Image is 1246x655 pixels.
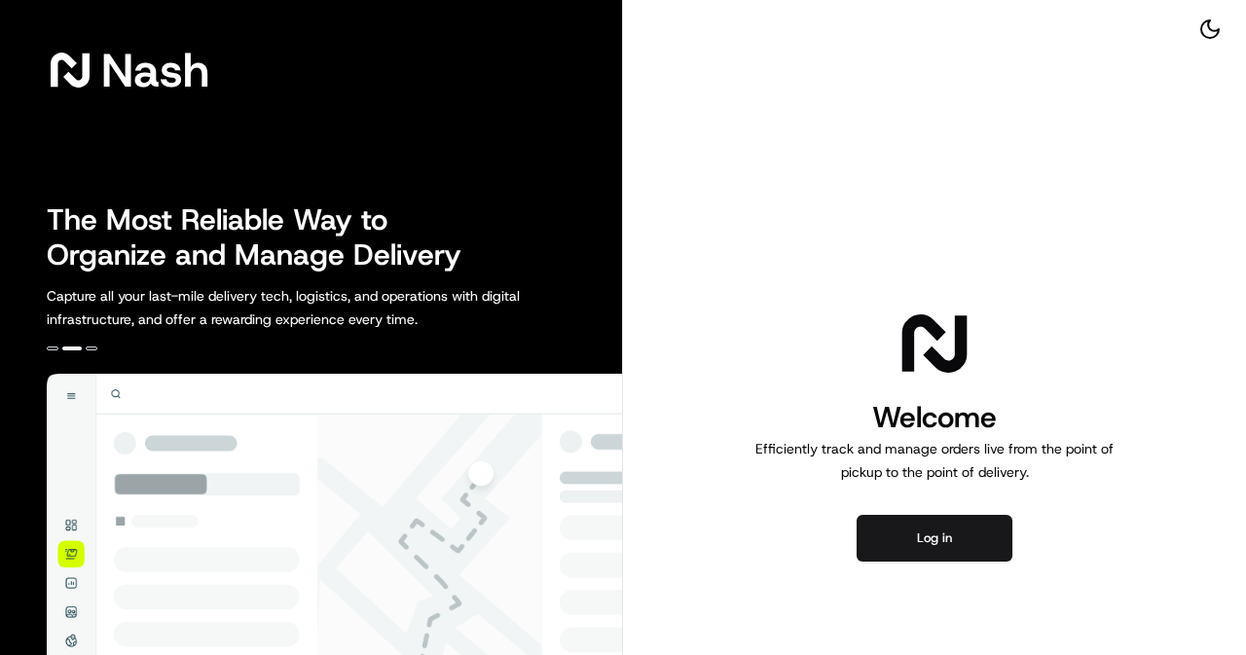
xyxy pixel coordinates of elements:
[47,284,607,331] p: Capture all your last-mile delivery tech, logistics, and operations with digital infrastructure, ...
[748,398,1121,437] h1: Welcome
[47,202,483,273] h2: The Most Reliable Way to Organize and Manage Delivery
[857,515,1012,562] button: Log in
[748,437,1121,484] p: Efficiently track and manage orders live from the point of pickup to the point of delivery.
[101,51,209,90] span: Nash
